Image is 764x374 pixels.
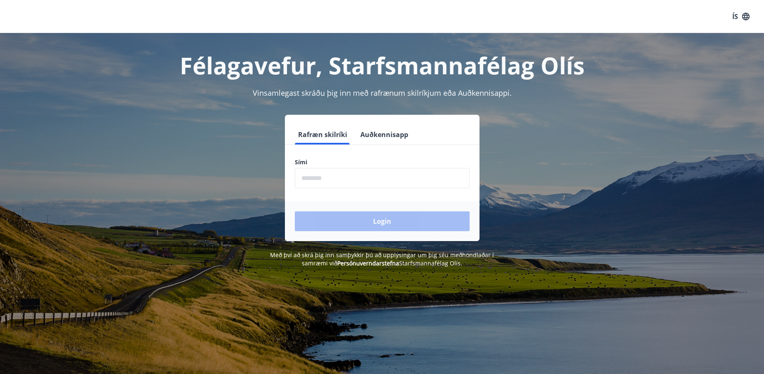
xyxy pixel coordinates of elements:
h1: Félagavefur, Starfsmannafélag Olís [95,50,669,81]
button: Rafræn skilríki [295,125,350,144]
label: Sími [295,158,470,166]
button: ÍS [728,9,754,24]
a: Persónuverndarstefna [337,259,399,267]
span: Með því að skrá þig inn samþykkir þú að upplýsingar um þig séu meðhöndlaðar í samræmi við Starfsm... [270,251,494,267]
span: Vinsamlegast skráðu þig inn með rafrænum skilríkjum eða Auðkennisappi. [253,88,512,98]
button: Auðkennisapp [357,125,411,144]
